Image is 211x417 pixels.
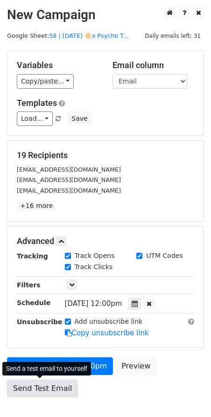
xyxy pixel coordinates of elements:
[17,60,98,70] h5: Variables
[17,281,41,289] strong: Filters
[7,357,113,375] a: Send on [DATE] 12:00pm
[17,252,48,260] strong: Tracking
[17,318,63,326] strong: Unsubscribe
[17,176,121,183] small: [EMAIL_ADDRESS][DOMAIN_NAME]
[141,31,204,41] span: Daily emails left: 31
[17,111,53,126] a: Load...
[17,299,50,306] strong: Schedule
[17,166,121,173] small: [EMAIL_ADDRESS][DOMAIN_NAME]
[115,357,156,375] a: Preview
[65,299,122,308] span: [DATE] 12:00pm
[17,150,194,160] h5: 19 Recipients
[65,329,149,337] a: Copy unsubscribe link
[67,111,91,126] button: Save
[7,380,78,397] a: Send Test Email
[2,362,91,375] div: Send a test email to yourself
[7,32,129,39] small: Google Sheet:
[17,200,56,212] a: +16 more
[75,251,115,261] label: Track Opens
[17,74,74,89] a: Copy/paste...
[7,7,204,23] h2: New Campaign
[141,32,204,39] a: Daily emails left: 31
[164,372,211,417] iframe: Chat Widget
[17,187,121,194] small: [EMAIL_ADDRESS][DOMAIN_NAME]
[17,98,57,108] a: Templates
[113,60,194,70] h5: Email column
[75,262,113,272] label: Track Clicks
[17,236,194,246] h5: Advanced
[75,317,143,327] label: Add unsubscribe link
[49,32,128,39] a: 58 | [DATE] 🔆x Psycho T...
[146,251,183,261] label: UTM Codes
